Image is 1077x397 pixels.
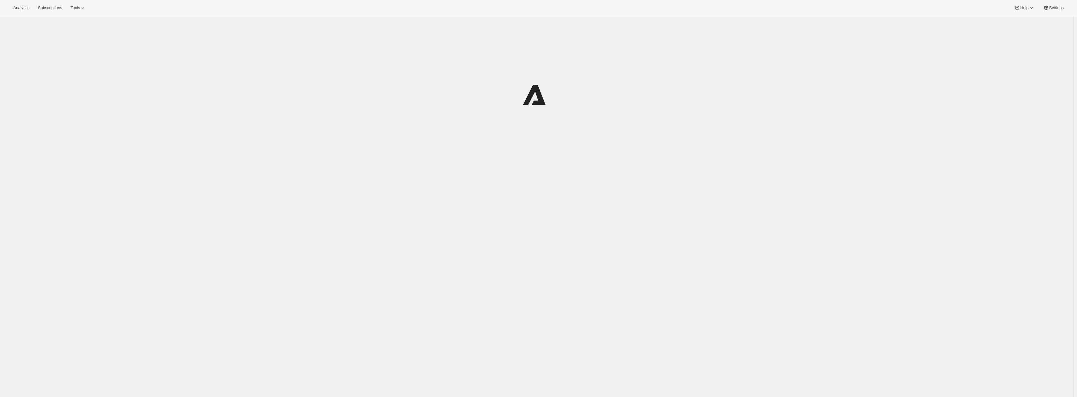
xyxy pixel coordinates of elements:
span: Tools [71,5,80,10]
button: Help [1010,4,1038,12]
button: Settings [1039,4,1067,12]
button: Analytics [10,4,33,12]
button: Subscriptions [34,4,66,12]
span: Subscriptions [38,5,62,10]
span: Settings [1049,5,1064,10]
span: Analytics [13,5,29,10]
span: Help [1020,5,1028,10]
button: Tools [67,4,90,12]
